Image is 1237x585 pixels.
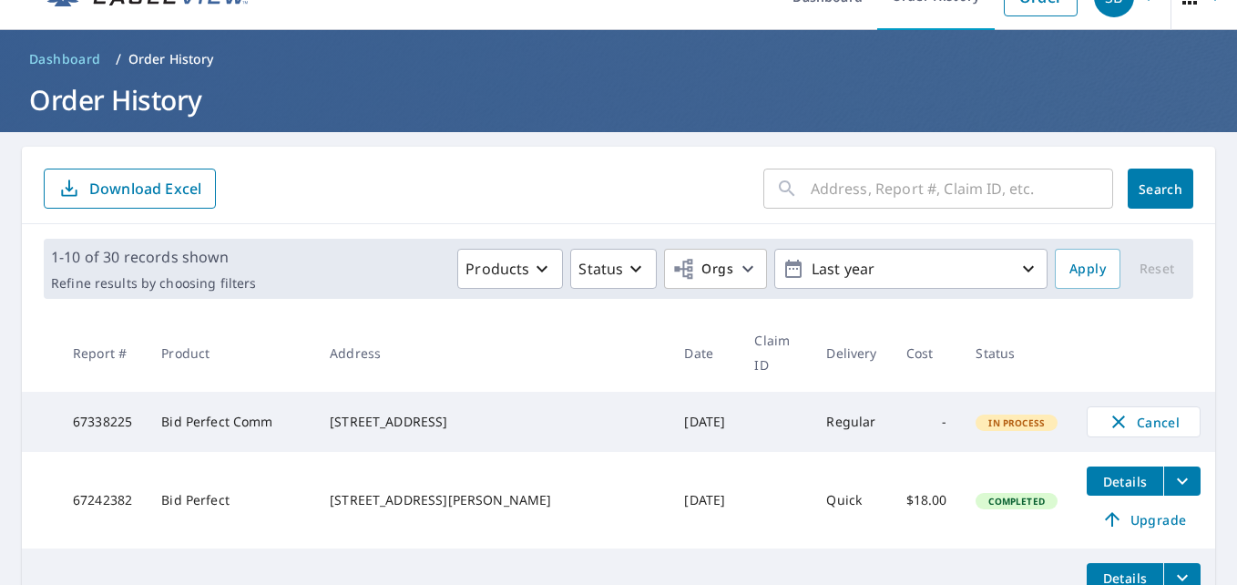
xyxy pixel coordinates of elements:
p: Refine results by choosing filters [51,275,256,292]
nav: breadcrumb [22,45,1215,74]
button: Cancel [1087,406,1201,437]
span: Cancel [1106,411,1181,433]
span: Search [1142,180,1179,198]
button: Products [457,249,563,289]
span: Completed [977,495,1055,508]
td: 67338225 [58,392,147,452]
h1: Order History [22,81,1215,118]
th: Report # [58,313,147,392]
td: Bid Perfect Comm [147,392,315,452]
button: Status [570,249,657,289]
button: Search [1128,169,1193,209]
span: Orgs [672,258,733,281]
button: Apply [1055,249,1120,289]
a: Dashboard [22,45,108,74]
a: Upgrade [1087,505,1201,534]
td: 67242382 [58,452,147,549]
button: detailsBtn-67242382 [1087,467,1163,496]
p: 1-10 of 30 records shown [51,246,256,268]
li: / [116,48,121,70]
th: Claim ID [740,313,812,392]
div: [STREET_ADDRESS][PERSON_NAME] [330,491,655,509]
button: Download Excel [44,169,216,209]
th: Delivery [812,313,891,392]
span: Apply [1069,258,1106,281]
span: Upgrade [1098,508,1190,530]
button: Last year [774,249,1048,289]
p: Order History [128,50,214,68]
button: Orgs [664,249,767,289]
td: [DATE] [670,392,740,452]
p: Products [465,258,529,280]
p: Last year [804,253,1017,285]
td: [DATE] [670,452,740,549]
p: Status [578,258,623,280]
input: Address, Report #, Claim ID, etc. [811,163,1113,214]
td: Bid Perfect [147,452,315,549]
button: filesDropdownBtn-67242382 [1163,467,1201,496]
p: Download Excel [89,179,201,199]
td: Regular [812,392,891,452]
div: [STREET_ADDRESS] [330,413,655,431]
th: Cost [892,313,962,392]
td: Quick [812,452,891,549]
th: Date [670,313,740,392]
th: Status [961,313,1072,392]
td: $18.00 [892,452,962,549]
th: Address [315,313,670,392]
td: - [892,392,962,452]
th: Product [147,313,315,392]
span: Details [1098,473,1152,490]
span: Dashboard [29,50,101,68]
span: In Process [977,416,1056,429]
